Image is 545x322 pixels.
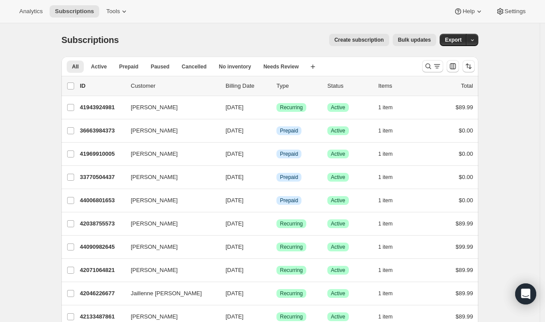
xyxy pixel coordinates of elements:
span: [PERSON_NAME] [131,126,178,135]
span: [DATE] [226,267,244,273]
p: 42133487861 [80,312,124,321]
span: [PERSON_NAME] [131,312,178,321]
p: Billing Date [226,82,269,90]
span: Settings [505,8,526,15]
span: All [72,63,79,70]
div: 42038755573[PERSON_NAME][DATE]SuccessRecurringSuccessActive1 item$89.99 [80,218,473,230]
span: Active [331,220,345,227]
span: Prepaid [119,63,138,70]
span: Paused [151,63,169,70]
button: 1 item [378,125,402,137]
button: Tools [101,5,134,18]
button: Sort the results [463,60,475,72]
p: 42046226677 [80,289,124,298]
span: Active [331,174,345,181]
p: 42038755573 [80,219,124,228]
button: Export [440,34,467,46]
span: Recurring [280,313,303,320]
span: Active [331,243,345,250]
span: $0.00 [459,127,473,134]
span: Prepaid [280,127,298,134]
button: Create new view [306,61,320,73]
button: Settings [491,5,531,18]
p: 36663984373 [80,126,124,135]
button: Jaillenne [PERSON_NAME] [125,286,213,301]
span: Tools [106,8,120,15]
span: Recurring [280,104,303,111]
span: [DATE] [226,150,244,157]
span: Active [331,127,345,134]
button: Analytics [14,5,48,18]
button: 1 item [378,194,402,207]
span: 1 item [378,127,393,134]
button: [PERSON_NAME] [125,147,213,161]
span: [PERSON_NAME] [131,243,178,251]
span: 1 item [378,313,393,320]
div: 36663984373[PERSON_NAME][DATE]InfoPrepaidSuccessActive1 item$0.00 [80,125,473,137]
span: [PERSON_NAME] [131,196,178,205]
span: Active [331,267,345,274]
div: 44090982645[PERSON_NAME][DATE]SuccessRecurringSuccessActive1 item$99.99 [80,241,473,253]
span: $0.00 [459,197,473,204]
p: 42071064821 [80,266,124,275]
button: [PERSON_NAME] [125,124,213,138]
span: 1 item [378,150,393,157]
button: [PERSON_NAME] [125,193,213,208]
span: Prepaid [280,150,298,157]
span: $89.99 [455,313,473,320]
span: Bulk updates [398,36,431,43]
span: $89.99 [455,290,473,297]
span: Prepaid [280,174,298,181]
button: Bulk updates [393,34,436,46]
span: Create subscription [334,36,384,43]
span: [DATE] [226,174,244,180]
span: [DATE] [226,104,244,111]
span: Needs Review [263,63,299,70]
span: 1 item [378,220,393,227]
p: 41969910005 [80,150,124,158]
span: Analytics [19,8,43,15]
span: 1 item [378,267,393,274]
span: Active [331,150,345,157]
span: Export [445,36,462,43]
span: Cancelled [182,63,207,70]
span: Active [331,290,345,297]
button: [PERSON_NAME] [125,263,213,277]
span: $0.00 [459,150,473,157]
button: 1 item [378,218,402,230]
button: [PERSON_NAME] [125,240,213,254]
div: 42071064821[PERSON_NAME][DATE]SuccessRecurringSuccessActive1 item$89.99 [80,264,473,276]
span: $0.00 [459,174,473,180]
span: Active [331,104,345,111]
button: 1 item [378,171,402,183]
span: $89.99 [455,220,473,227]
span: [PERSON_NAME] [131,266,178,275]
button: 1 item [378,287,402,300]
button: [PERSON_NAME] [125,170,213,184]
span: Recurring [280,220,303,227]
span: [DATE] [226,220,244,227]
button: [PERSON_NAME] [125,100,213,114]
span: Active [331,197,345,204]
span: Prepaid [280,197,298,204]
span: [DATE] [226,197,244,204]
span: Active [331,313,345,320]
span: [PERSON_NAME] [131,219,178,228]
p: Customer [131,82,219,90]
button: Subscriptions [50,5,99,18]
p: ID [80,82,124,90]
button: Search and filter results [422,60,443,72]
div: Items [378,82,422,90]
button: 1 item [378,101,402,114]
span: Recurring [280,290,303,297]
p: 44006801653 [80,196,124,205]
div: 33770504437[PERSON_NAME][DATE]InfoPrepaidSuccessActive1 item$0.00 [80,171,473,183]
div: IDCustomerBilling DateTypeStatusItemsTotal [80,82,473,90]
span: [PERSON_NAME] [131,150,178,158]
span: Jaillenne [PERSON_NAME] [131,289,202,298]
span: 1 item [378,243,393,250]
span: [DATE] [226,127,244,134]
p: Total [461,82,473,90]
button: Customize table column order and visibility [447,60,459,72]
button: 1 item [378,241,402,253]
